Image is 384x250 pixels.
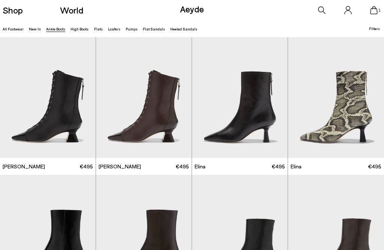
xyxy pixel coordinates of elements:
span: Elina [291,163,301,170]
a: [PERSON_NAME] €495 [96,158,192,175]
span: Elina [195,163,205,170]
img: Elina Ankle Boots [192,37,288,158]
a: New In [29,27,41,31]
a: Ankle Boots [46,27,65,31]
a: Flat Sandals [143,27,165,31]
span: €495 [79,163,93,170]
span: €495 [368,163,381,170]
a: Loafers [108,27,120,31]
a: Pumps [126,27,138,31]
a: High Boots [70,27,88,31]
span: €495 [271,163,285,170]
span: [PERSON_NAME] [3,163,45,170]
span: 1 [378,8,381,12]
a: All Footwear [3,27,24,31]
a: Elina €495 [288,158,384,175]
img: Gwen Lace-Up Boots [96,37,192,158]
span: €495 [175,163,189,170]
a: Heeled Sandals [170,27,197,31]
a: Shop [3,6,23,15]
img: Elina Ankle Boots [288,37,384,158]
span: [PERSON_NAME] [99,163,141,170]
a: Aeyde [180,3,204,14]
a: Flats [94,27,103,31]
span: Filters [369,26,380,31]
a: 1 [370,6,378,14]
a: World [60,6,83,15]
a: Elina €495 [192,158,288,175]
